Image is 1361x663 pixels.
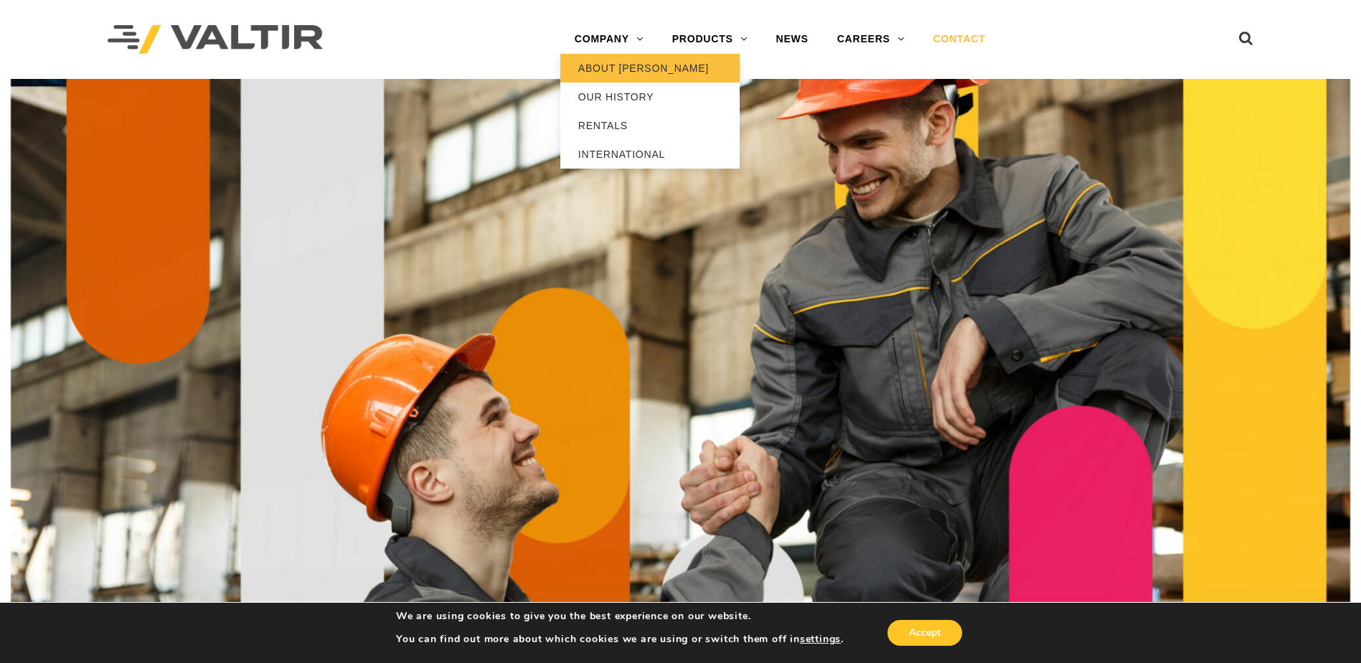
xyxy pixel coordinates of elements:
p: We are using cookies to give you the best experience on our website. [396,610,844,623]
a: RENTALS [560,111,740,140]
button: Accept [887,620,962,646]
a: ABOUT [PERSON_NAME] [560,54,740,83]
a: CAREERS [823,25,919,54]
a: INTERNATIONAL [560,140,740,169]
a: OUR HISTORY [560,83,740,111]
img: Valtir [108,25,323,55]
p: You can find out more about which cookies we are using or switch them off in . [396,633,844,646]
a: PRODUCTS [658,25,762,54]
a: CONTACT [919,25,1000,54]
a: NEWS [762,25,823,54]
button: settings [800,633,841,646]
img: Contact_1 [11,79,1350,608]
a: COMPANY [560,25,658,54]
